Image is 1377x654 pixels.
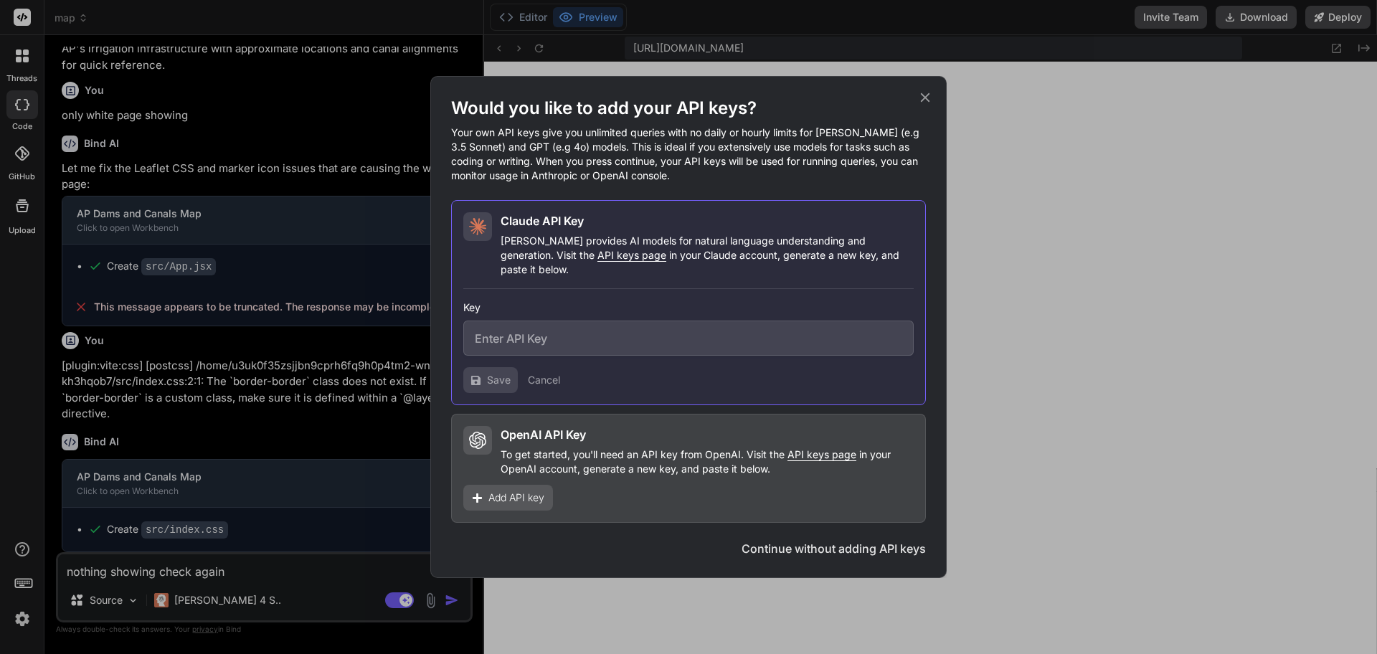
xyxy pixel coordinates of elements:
p: [PERSON_NAME] provides AI models for natural language understanding and generation. Visit the in ... [501,234,914,277]
h3: Key [463,300,914,315]
p: To get started, you'll need an API key from OpenAI. Visit the in your OpenAI account, generate a ... [501,447,914,476]
button: Cancel [528,373,560,387]
h2: Claude API Key [501,212,584,229]
span: Add API key [488,490,544,505]
span: API keys page [787,448,856,460]
span: Save [487,373,511,387]
input: Enter API Key [463,321,914,356]
h1: Would you like to add your API keys? [451,97,926,120]
h2: OpenAI API Key [501,426,586,443]
button: Save [463,367,518,393]
span: API keys page [597,249,666,261]
button: Continue without adding API keys [742,540,926,557]
p: Your own API keys give you unlimited queries with no daily or hourly limits for [PERSON_NAME] (e.... [451,125,926,183]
